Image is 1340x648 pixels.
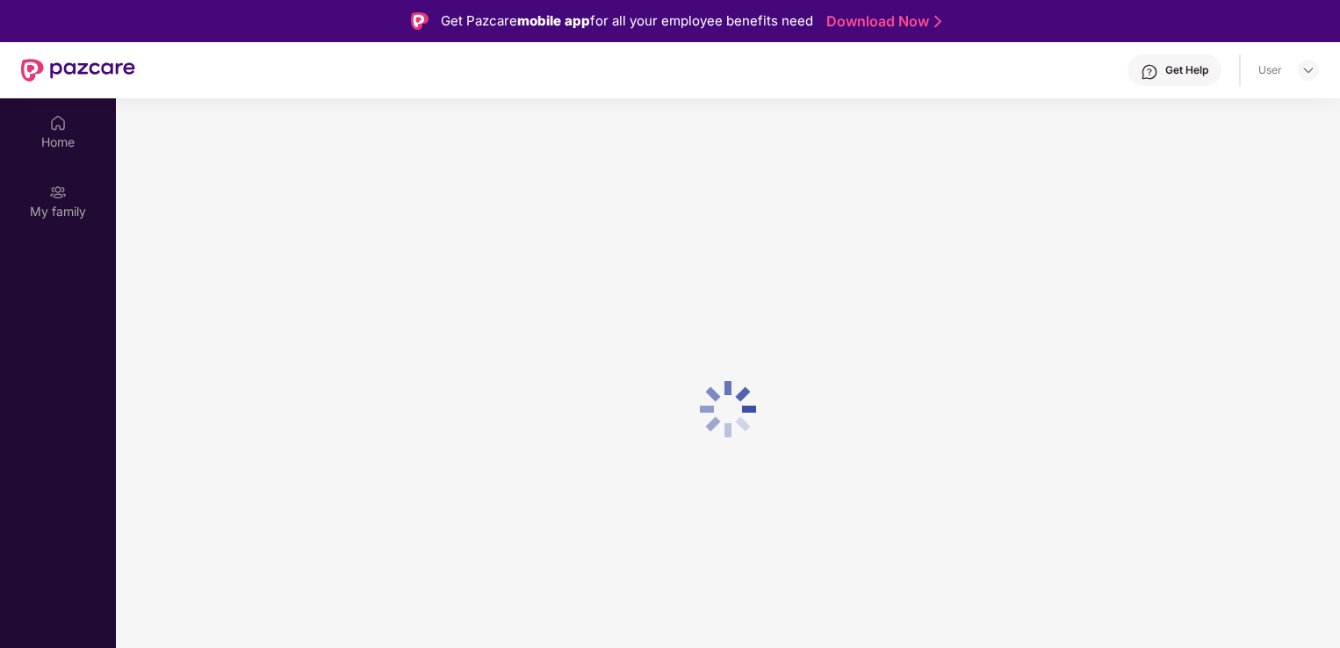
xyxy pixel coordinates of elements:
img: svg+xml;base64,PHN2ZyB3aWR0aD0iMjAiIGhlaWdodD0iMjAiIHZpZXdCb3g9IjAgMCAyMCAyMCIgZmlsbD0ibm9uZSIgeG... [49,184,67,201]
div: User [1258,63,1282,77]
div: Get Pazcare for all your employee benefits need [441,11,813,32]
strong: mobile app [517,12,590,29]
img: svg+xml;base64,PHN2ZyBpZD0iSGVscC0zMngzMiIgeG1sbnM9Imh0dHA6Ly93d3cudzMub3JnLzIwMDAvc3ZnIiB3aWR0aD... [1141,63,1158,81]
img: Logo [411,12,429,30]
img: Stroke [934,12,941,31]
img: New Pazcare Logo [21,59,135,82]
img: svg+xml;base64,PHN2ZyBpZD0iRHJvcGRvd24tMzJ4MzIiIHhtbG5zPSJodHRwOi8vd3d3LnczLm9yZy8yMDAwL3N2ZyIgd2... [1301,63,1315,77]
a: Download Now [826,12,936,31]
div: Get Help [1165,63,1208,77]
img: svg+xml;base64,PHN2ZyBpZD0iSG9tZSIgeG1sbnM9Imh0dHA6Ly93d3cudzMub3JnLzIwMDAvc3ZnIiB3aWR0aD0iMjAiIG... [49,114,67,132]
